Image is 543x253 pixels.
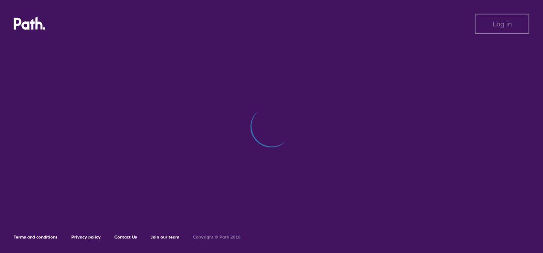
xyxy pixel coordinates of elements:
[193,235,241,240] h6: Copyright © Path 2018
[151,234,179,240] a: Join our team
[14,234,58,240] a: Terms and conditions
[475,14,529,34] button: Log in
[114,234,137,240] a: Contact Us
[71,234,101,240] a: Privacy policy
[493,20,512,28] span: Log in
